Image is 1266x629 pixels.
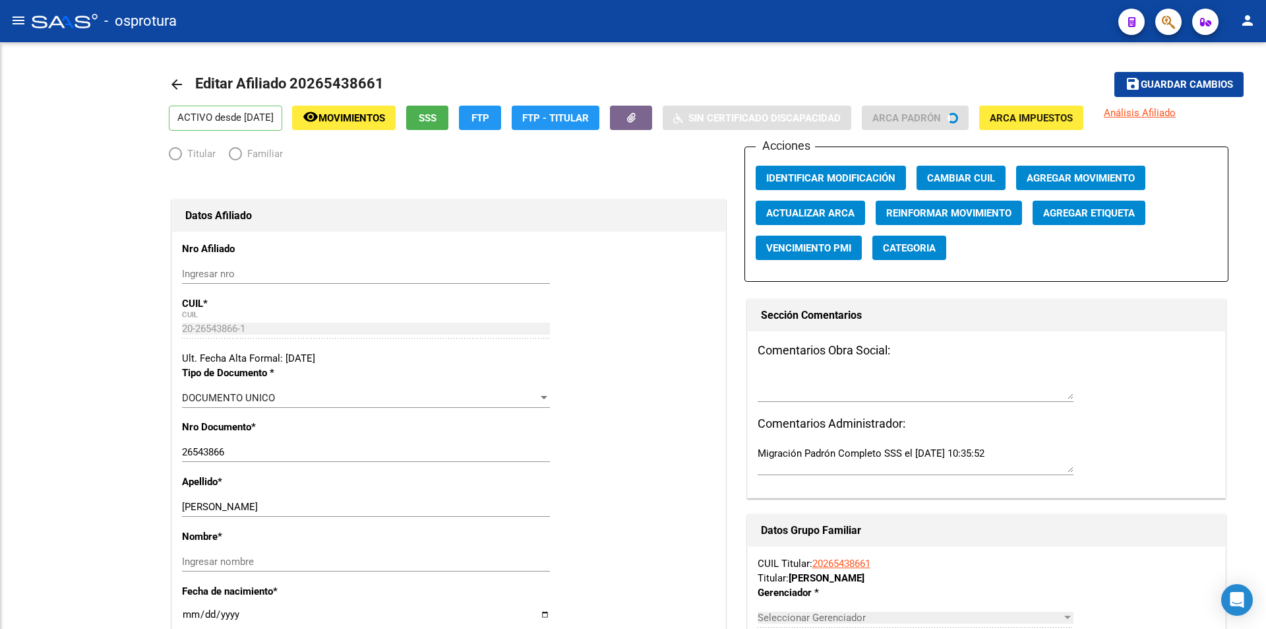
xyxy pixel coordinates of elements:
[927,172,995,184] span: Cambiar CUIL
[182,475,342,489] p: Apellido
[756,201,865,225] button: Actualizar ARCA
[1033,201,1145,225] button: Agregar Etiqueta
[419,112,437,124] span: SSS
[872,112,941,124] span: ARCA Padrón
[766,172,895,184] span: Identificar Modificación
[883,242,936,254] span: Categoria
[242,147,283,161] span: Familiar
[688,112,841,124] span: Sin Certificado Discapacidad
[195,75,384,92] span: Editar Afiliado 20265438661
[761,305,1212,326] h1: Sección Comentarios
[1221,584,1253,616] div: Open Intercom Messenger
[876,201,1022,225] button: Reinformar Movimiento
[406,106,448,130] button: SSS
[182,420,342,434] p: Nro Documento
[1043,207,1135,219] span: Agregar Etiqueta
[169,106,282,131] p: ACTIVO desde [DATE]
[663,106,851,130] button: Sin Certificado Discapacidad
[758,612,1062,624] span: Seleccionar Gerenciador
[182,242,342,256] p: Nro Afiliado
[522,112,589,124] span: FTP - Titular
[766,242,851,254] span: Vencimiento PMI
[789,572,864,584] strong: [PERSON_NAME]
[812,558,870,570] a: 20265438661
[182,147,216,161] span: Titular
[1114,72,1244,96] button: Guardar cambios
[917,166,1006,190] button: Cambiar CUIL
[182,366,342,380] p: Tipo de Documento *
[182,351,715,366] div: Ult. Fecha Alta Formal: [DATE]
[303,109,318,125] mat-icon: remove_red_eye
[459,106,501,130] button: FTP
[756,166,906,190] button: Identificar Modificación
[756,236,862,260] button: Vencimiento PMI
[761,520,1212,541] h1: Datos Grupo Familiar
[1125,76,1141,92] mat-icon: save
[182,529,342,544] p: Nombre
[169,150,296,162] mat-radio-group: Elija una opción
[756,137,815,155] h3: Acciones
[862,106,969,130] button: ARCA Padrón
[182,584,342,599] p: Fecha de nacimiento
[1016,166,1145,190] button: Agregar Movimiento
[766,207,855,219] span: Actualizar ARCA
[872,236,946,260] button: Categoria
[979,106,1083,130] button: ARCA Impuestos
[758,414,1215,433] h3: Comentarios Administrador:
[318,112,385,124] span: Movimientos
[886,207,1011,219] span: Reinformar Movimiento
[758,585,895,600] p: Gerenciador *
[182,296,342,311] p: CUIL
[104,7,177,36] span: - osprotura
[1240,13,1255,28] mat-icon: person
[292,106,396,130] button: Movimientos
[185,205,712,226] h1: Datos Afiliado
[758,556,1215,585] div: CUIL Titular: Titular:
[11,13,26,28] mat-icon: menu
[1141,79,1233,91] span: Guardar cambios
[182,392,275,404] span: DOCUMENTO UNICO
[1027,172,1135,184] span: Agregar Movimiento
[1104,107,1176,119] span: Análisis Afiliado
[512,106,599,130] button: FTP - Titular
[990,112,1073,124] span: ARCA Impuestos
[169,77,185,92] mat-icon: arrow_back
[471,112,489,124] span: FTP
[758,341,1215,360] h3: Comentarios Obra Social:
